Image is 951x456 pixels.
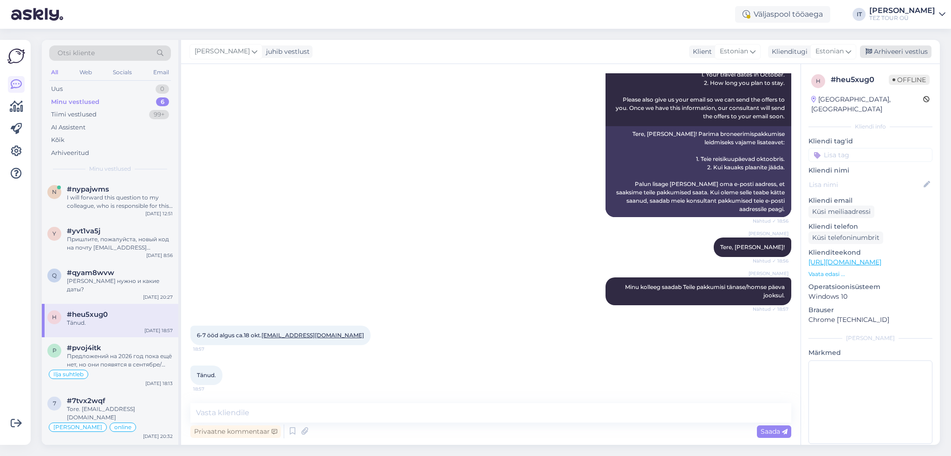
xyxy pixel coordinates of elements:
[720,244,785,250] span: Tere, [PERSON_NAME]!
[67,352,173,369] div: Предложений на 2026 год пока ещё нет, но они появятся в сентябре/октябре.
[67,405,173,422] div: Tore. [EMAIL_ADDRESS][DOMAIN_NAME]
[720,46,748,57] span: Estonian
[51,97,99,107] div: Minu vestlused
[808,270,932,278] p: Vaata edasi ...
[815,46,844,57] span: Estonian
[808,334,932,342] div: [PERSON_NAME]
[749,270,788,277] span: [PERSON_NAME]
[808,292,932,302] p: Windows 10
[809,180,922,190] input: Lisa nimi
[831,74,889,85] div: # heu5xug0
[146,252,173,259] div: [DATE] 8:56
[67,344,101,352] span: #pvoj4itk
[67,269,114,277] span: #qyam8wvw
[193,346,228,353] span: 18:57
[89,165,131,173] span: Minu vestlused
[111,66,134,78] div: Socials
[51,135,65,145] div: Kõik
[816,77,821,84] span: h
[49,66,60,78] div: All
[749,230,788,237] span: [PERSON_NAME]
[197,332,364,339] span: 6-7 ööd algus ca.18 okt.
[52,230,56,237] span: y
[869,7,935,14] div: [PERSON_NAME]
[53,424,102,430] span: [PERSON_NAME]
[197,372,216,379] span: Tänud.
[853,8,866,21] div: IT
[808,258,881,266] a: [URL][DOMAIN_NAME]
[67,193,173,210] div: I will forward this question to my colleague, who is responsible for this. The reply will be here...
[67,235,173,252] div: Пришлите, пожалуйста, новый код на почту [EMAIL_ADDRESS][DOMAIN_NAME].
[735,6,830,23] div: Väljaspool tööaega
[808,222,932,231] p: Kliendi telefon
[51,84,63,94] div: Uus
[156,97,169,107] div: 6
[193,385,228,392] span: 18:57
[190,425,281,438] div: Privaatne kommentaar
[889,75,930,85] span: Offline
[53,400,56,407] span: 7
[261,332,364,339] a: [EMAIL_ADDRESS][DOMAIN_NAME]
[869,14,935,22] div: TEZ TOUR OÜ
[52,272,57,279] span: q
[860,45,931,58] div: Arhiveeri vestlus
[808,348,932,358] p: Märkmed
[768,47,808,57] div: Klienditugi
[195,46,250,57] span: [PERSON_NAME]
[144,327,173,334] div: [DATE] 18:57
[67,397,105,405] span: #7tvx2wqf
[51,148,89,158] div: Arhiveeritud
[625,283,786,299] span: Minu kolleeg saadab Teile pakkumisi tänase/homse päeva jooksul.
[808,206,874,218] div: Küsi meiliaadressi
[53,372,84,377] span: Ilja suhtleb
[143,433,173,440] div: [DATE] 20:32
[606,126,791,217] div: Tere, [PERSON_NAME]! Parima broneerimispakkumise leidmiseks vajame lisateavet: 1. Teie reisikuupä...
[808,315,932,325] p: Chrome [TECHNICAL_ID]
[52,188,57,195] span: n
[78,66,94,78] div: Web
[753,257,788,264] span: Nähtud ✓ 18:56
[114,424,131,430] span: online
[869,7,945,22] a: [PERSON_NAME]TEZ TOUR OÜ
[262,47,310,57] div: juhib vestlust
[52,314,57,321] span: h
[808,148,932,162] input: Lisa tag
[808,136,932,146] p: Kliendi tag'id
[51,123,85,132] div: AI Assistent
[58,48,95,58] span: Otsi kliente
[67,277,173,294] div: [PERSON_NAME] нужно и какие даты?
[145,380,173,387] div: [DATE] 18:13
[808,166,932,175] p: Kliendi nimi
[753,218,788,225] span: Nähtud ✓ 18:56
[67,310,108,319] span: #heu5xug0
[67,227,100,235] span: #yvt1va5j
[67,185,109,193] span: #nypajwms
[808,305,932,315] p: Brauser
[143,294,173,301] div: [DATE] 20:27
[761,427,788,436] span: Saada
[811,95,923,114] div: [GEOGRAPHIC_DATA], [GEOGRAPHIC_DATA]
[156,84,169,94] div: 0
[808,196,932,206] p: Kliendi email
[145,210,173,217] div: [DATE] 12:51
[808,248,932,257] p: Klienditeekond
[151,66,171,78] div: Email
[67,319,173,327] div: Tänud.
[7,47,25,65] img: Askly Logo
[149,110,169,119] div: 99+
[52,347,57,354] span: p
[51,110,97,119] div: Tiimi vestlused
[808,282,932,292] p: Operatsioonisüsteem
[753,306,788,313] span: Nähtud ✓ 18:57
[689,47,712,57] div: Klient
[808,122,932,131] div: Kliendi info
[808,231,883,244] div: Küsi telefoninumbrit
